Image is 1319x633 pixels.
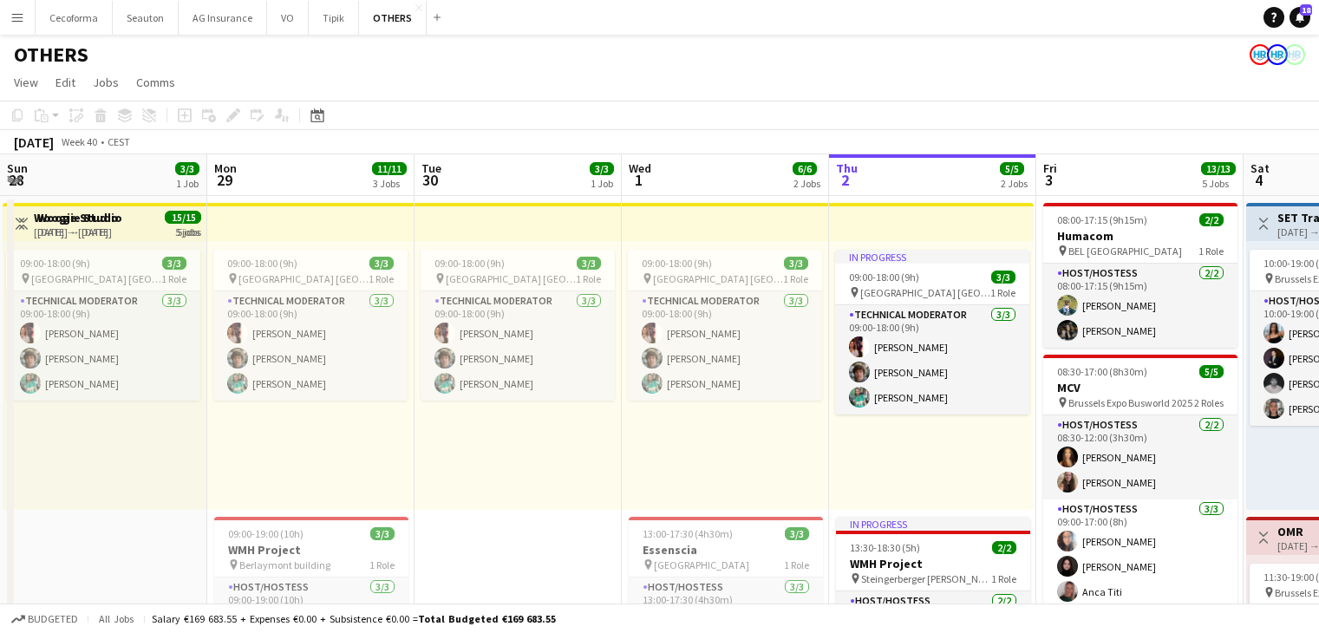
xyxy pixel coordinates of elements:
[228,527,304,540] span: 09:00-19:00 (10h)
[37,225,122,238] div: [DATE] → [DATE]
[1043,415,1237,499] app-card-role: Host/Hostess2/208:30-12:00 (3h30m)[PERSON_NAME][PERSON_NAME]
[1043,203,1237,348] app-job-card: 08:00-17:15 (9h15m)2/2Humacom BEL [GEOGRAPHIC_DATA]1 RoleHost/Hostess2/208:00-17:15 (9h15m)[PERSO...
[1198,245,1224,258] span: 1 Role
[93,75,119,90] span: Jobs
[1199,365,1224,378] span: 5/5
[1043,499,1237,609] app-card-role: Host/Hostess3/309:00-17:00 (8h)[PERSON_NAME][PERSON_NAME]Anca Titi
[643,527,733,540] span: 13:00-17:30 (4h30m)
[7,160,28,176] span: Sun
[9,610,81,629] button: Budgeted
[177,224,201,238] div: 5 jobs
[1202,177,1235,190] div: 5 Jobs
[835,250,1029,264] div: In progress
[309,1,359,35] button: Tipik
[1068,396,1192,409] span: Brussels Expo Busworld 2025
[31,272,161,285] span: [GEOGRAPHIC_DATA] [GEOGRAPHIC_DATA]
[86,71,126,94] a: Jobs
[590,162,614,175] span: 3/3
[213,291,408,401] app-card-role: Technical Moderator3/309:00-18:00 (9h)[PERSON_NAME][PERSON_NAME][PERSON_NAME]
[421,160,441,176] span: Tue
[1043,355,1237,609] app-job-card: 08:30-17:00 (8h30m)5/5MCV Brussels Expo Busworld 20252 RolesHost/Hostess2/208:30-12:00 (3h30m)[PE...
[577,257,601,270] span: 3/3
[421,250,615,401] app-job-card: 09:00-18:00 (9h)3/3 [GEOGRAPHIC_DATA] [GEOGRAPHIC_DATA]1 RoleTechnical Moderator3/309:00-18:00 (9...
[860,286,990,299] span: [GEOGRAPHIC_DATA] [GEOGRAPHIC_DATA]
[1043,380,1237,395] h3: MCV
[1248,170,1270,190] span: 4
[1201,162,1236,175] span: 13/13
[373,177,406,190] div: 3 Jobs
[629,542,823,558] h3: Essenscia
[14,75,38,90] span: View
[991,271,1015,284] span: 3/3
[161,272,186,285] span: 1 Role
[1043,160,1057,176] span: Fri
[95,612,137,625] span: All jobs
[1250,44,1270,65] app-user-avatar: HR Team
[1290,7,1310,28] a: 18
[836,160,858,176] span: Thu
[369,558,395,571] span: 1 Role
[1300,4,1312,16] span: 18
[176,177,199,190] div: 1 Job
[1043,264,1237,348] app-card-role: Host/Hostess2/208:00-17:15 (9h15m)[PERSON_NAME][PERSON_NAME]
[1284,44,1305,65] app-user-avatar: HR Team
[213,250,408,401] div: 09:00-18:00 (9h)3/3 [GEOGRAPHIC_DATA] [GEOGRAPHIC_DATA]1 RoleTechnical Moderator3/309:00-18:00 (9...
[56,75,75,90] span: Edit
[162,257,186,270] span: 3/3
[37,210,122,225] h3: Woogie Studio
[628,291,822,401] app-card-role: Technical Moderator3/309:00-18:00 (9h)[PERSON_NAME][PERSON_NAME][PERSON_NAME]
[214,542,408,558] h3: WMH Project
[238,272,369,285] span: [GEOGRAPHIC_DATA] [GEOGRAPHIC_DATA]
[129,71,182,94] a: Comms
[861,572,991,585] span: Steingerberger [PERSON_NAME] Hotel
[175,162,199,175] span: 3/3
[167,211,201,224] span: 15/15
[179,1,267,35] button: AG Insurance
[369,272,394,285] span: 1 Role
[434,257,505,270] span: 09:00-18:00 (9h)
[6,291,200,401] app-card-role: Technical Moderator3/309:00-18:00 (9h)[PERSON_NAME][PERSON_NAME][PERSON_NAME]
[359,1,427,35] button: OTHERS
[6,250,200,401] app-job-card: 09:00-18:00 (9h)3/3 [GEOGRAPHIC_DATA] [GEOGRAPHIC_DATA]1 RoleTechnical Moderator3/309:00-18:00 (9...
[7,71,45,94] a: View
[446,272,576,285] span: [GEOGRAPHIC_DATA] [GEOGRAPHIC_DATA]
[783,272,808,285] span: 1 Role
[785,527,809,540] span: 3/3
[239,558,330,571] span: Berlaymont building
[642,257,712,270] span: 09:00-18:00 (9h)
[14,134,54,151] div: [DATE]
[833,170,858,190] span: 2
[1194,396,1224,409] span: 2 Roles
[113,1,179,35] button: Seauton
[1057,365,1147,378] span: 08:30-17:00 (8h30m)
[793,162,817,175] span: 6/6
[1199,213,1224,226] span: 2/2
[835,250,1029,414] app-job-card: In progress09:00-18:00 (9h)3/3 [GEOGRAPHIC_DATA] [GEOGRAPHIC_DATA]1 RoleTechnical Moderator3/309:...
[576,272,601,285] span: 1 Role
[418,612,556,625] span: Total Budgeted €169 683.55
[369,257,394,270] span: 3/3
[990,286,1015,299] span: 1 Role
[36,1,113,35] button: Cecoforma
[784,257,808,270] span: 3/3
[212,170,237,190] span: 29
[49,71,82,94] a: Edit
[628,250,822,401] app-job-card: 09:00-18:00 (9h)3/3 [GEOGRAPHIC_DATA] [GEOGRAPHIC_DATA]1 RoleTechnical Moderator3/309:00-18:00 (9...
[421,291,615,401] app-card-role: Technical Moderator3/309:00-18:00 (9h)[PERSON_NAME][PERSON_NAME][PERSON_NAME]
[836,517,1030,531] div: In progress
[1000,162,1024,175] span: 5/5
[57,135,101,148] span: Week 40
[849,271,919,284] span: 09:00-18:00 (9h)
[419,170,441,190] span: 30
[626,170,651,190] span: 1
[14,42,88,68] h1: OTHERS
[653,272,783,285] span: [GEOGRAPHIC_DATA] [GEOGRAPHIC_DATA]
[372,162,407,175] span: 11/11
[1250,160,1270,176] span: Sat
